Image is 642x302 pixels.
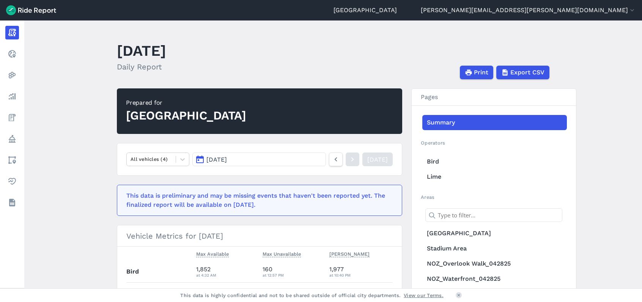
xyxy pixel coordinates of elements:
h2: Daily Report [117,61,166,72]
a: View our Terms. [404,292,444,299]
a: NPZ_SFD 2nd Ave_042825 [422,286,567,302]
a: NOZ_Overlook Walk_042825 [422,256,567,271]
a: Summary [422,115,567,130]
a: Report [5,26,19,39]
div: 160 [263,265,323,278]
a: Policy [5,132,19,146]
a: Lime [422,169,567,184]
span: Print [474,68,488,77]
button: Export CSV [496,66,549,79]
div: Prepared for [126,98,246,107]
button: Max Available [196,250,229,259]
button: [PERSON_NAME] [329,250,370,259]
div: at 10:40 PM [329,272,393,278]
button: Print [460,66,493,79]
span: [DATE] [206,156,227,163]
a: [GEOGRAPHIC_DATA] [334,6,397,15]
div: 1,977 [329,265,393,278]
button: Max Unavailable [263,250,301,259]
h2: Operators [421,139,567,146]
a: Heatmaps [5,68,19,82]
div: 12,568 [196,286,257,300]
input: Type to filter... [425,208,562,222]
span: Export CSV [510,68,544,77]
h1: [DATE] [117,40,166,61]
button: [PERSON_NAME][EMAIL_ADDRESS][PERSON_NAME][DOMAIN_NAME] [421,6,636,15]
a: NOZ_Waterfront_042825 [422,271,567,286]
a: Analyze [5,90,19,103]
div: 1,852 [196,265,257,278]
th: Bird [126,261,193,282]
div: at 4:32 AM [196,272,257,278]
a: [GEOGRAPHIC_DATA] [422,226,567,241]
span: [PERSON_NAME] [329,250,370,257]
span: Max Unavailable [263,250,301,257]
div: [GEOGRAPHIC_DATA] [126,107,246,124]
div: at 12:57 PM [263,272,323,278]
a: Stadium Area [422,241,567,256]
button: [DATE] [192,153,326,166]
h2: Areas [421,193,567,201]
a: Bird [422,154,567,169]
div: 12,717 [329,286,393,300]
a: Health [5,175,19,188]
div: This data is preliminary and may be missing events that haven't been reported yet. The finalized ... [126,191,388,209]
div: 244 [263,286,323,300]
span: Max Available [196,250,229,257]
a: Realtime [5,47,19,61]
a: Datasets [5,196,19,209]
h3: Vehicle Metrics for [DATE] [117,225,402,247]
a: Fees [5,111,19,124]
h3: Pages [412,89,576,106]
a: Areas [5,153,19,167]
img: Ride Report [6,5,56,15]
a: [DATE] [362,153,393,166]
